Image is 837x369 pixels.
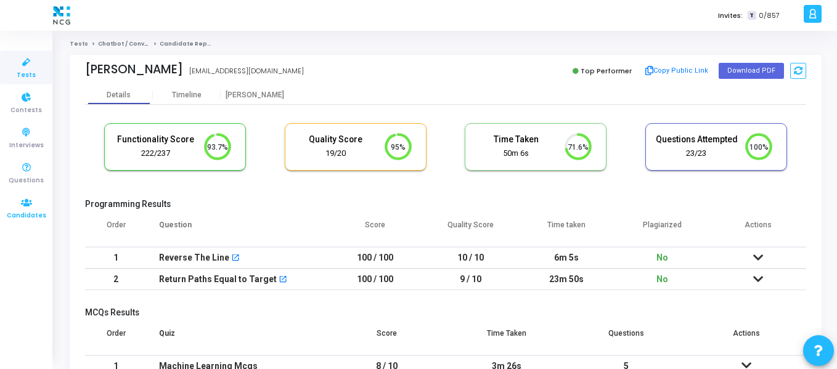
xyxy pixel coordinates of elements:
span: Tests [17,70,36,81]
label: Invites: [718,10,743,21]
div: Return Paths Equal to Target [159,269,277,290]
th: Time Taken [447,321,566,355]
th: Actions [687,321,806,355]
div: [EMAIL_ADDRESS][DOMAIN_NAME] [189,66,304,76]
div: Timeline [172,91,202,100]
div: [PERSON_NAME] [85,62,183,76]
h5: MCQs Results [85,307,806,318]
div: Reverse The Line [159,248,229,268]
th: Questions [566,321,686,355]
div: 50m 6s [475,148,557,160]
a: Tests [70,40,88,47]
h5: Time Taken [475,134,557,145]
td: 9 / 10 [423,269,519,290]
th: Order [85,213,147,247]
td: 23m 50s [519,269,615,290]
div: [PERSON_NAME] [221,91,288,100]
img: logo [50,3,73,28]
iframe: Chat [571,31,831,304]
span: 0/857 [759,10,780,21]
td: 2 [85,269,147,290]
span: Interviews [9,140,44,151]
div: Details [107,91,131,100]
th: Quiz [147,321,327,355]
span: Questions [9,176,44,186]
div: 222/237 [114,148,197,160]
span: Contests [10,105,42,116]
td: 1 [85,247,147,269]
h5: Functionality Score [114,134,197,145]
nav: breadcrumb [70,40,822,48]
mat-icon: open_in_new [279,276,287,285]
th: Time taken [519,213,615,247]
div: 19/20 [295,148,377,160]
th: Score [327,321,447,355]
th: Question [147,213,327,247]
th: Score [327,213,423,247]
th: Order [85,321,147,355]
td: 6m 5s [519,247,615,269]
th: Quality Score [423,213,519,247]
span: T [748,11,756,20]
h5: Quality Score [295,134,377,145]
td: 100 / 100 [327,247,423,269]
span: Candidates [7,211,46,221]
mat-icon: open_in_new [231,254,240,263]
a: Chatbot / Conversational AI Engineer Assessment [98,40,253,47]
td: 100 / 100 [327,269,423,290]
span: Candidate Report [160,40,216,47]
h5: Programming Results [85,199,806,209]
td: 10 / 10 [423,247,519,269]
